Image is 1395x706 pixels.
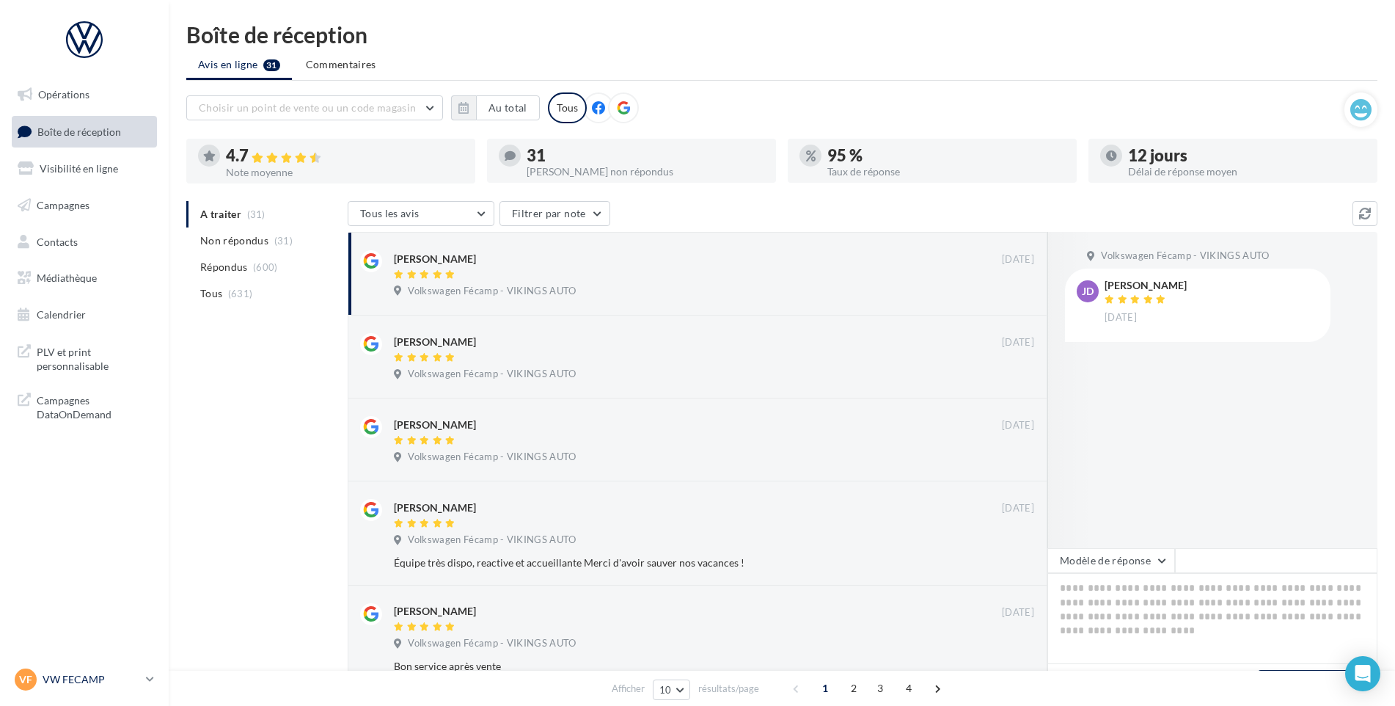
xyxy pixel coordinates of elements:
span: VF [19,672,32,687]
div: 4.7 [226,148,464,164]
button: 10 [653,680,690,700]
span: 2 [842,677,865,700]
span: Volkswagen Fécamp - VIKINGS AUTO [408,285,576,298]
span: Volkswagen Fécamp - VIKINGS AUTO [408,368,576,381]
a: Contacts [9,227,160,258]
span: Afficher [612,682,645,696]
span: Campagnes DataOnDemand [37,390,151,422]
a: Calendrier [9,299,160,330]
button: Ignorer [986,283,1035,303]
p: VW FECAMP [43,672,140,687]
button: Choisir un point de vente ou un code magasin [186,95,443,120]
span: Non répondus [200,233,268,248]
div: 31 [527,148,764,164]
div: [PERSON_NAME] [394,252,476,266]
div: Équipe très dispo, reactive et accueillante Merci d'avoir sauver nos vacances ! [394,556,939,570]
span: Volkswagen Fécamp - VIKINGS AUTO [408,451,576,464]
span: résultats/page [698,682,759,696]
div: Boîte de réception [186,23,1377,46]
button: Filtrer par note [499,201,610,226]
div: 95 % [827,148,1065,164]
div: Taux de réponse [827,167,1065,177]
button: Modèle de réponse [1047,548,1175,573]
span: [DATE] [1002,502,1034,515]
div: [PERSON_NAME] [394,418,476,432]
button: Au total [451,95,540,120]
span: 3 [868,677,892,700]
span: [DATE] [1002,253,1034,266]
button: Ignorer [986,448,1035,469]
div: [PERSON_NAME] [394,335,476,349]
span: Répondus [200,260,248,274]
div: [PERSON_NAME] [1105,280,1187,291]
span: Boîte de réception [37,125,121,137]
span: [DATE] [1105,311,1137,324]
button: Ignorer [986,553,1034,573]
div: Bon service après vente [394,659,939,674]
a: Campagnes DataOnDemand [9,385,160,428]
button: Au total [476,95,540,120]
a: PLV et print personnalisable [9,336,160,379]
div: [PERSON_NAME] [394,501,476,515]
span: Choisir un point de vente ou un code magasin [199,101,416,114]
div: Délai de réponse moyen [1128,167,1366,177]
span: Visibilité en ligne [40,162,118,175]
span: (631) [228,288,253,299]
span: 4 [897,677,920,700]
span: JD [1082,284,1094,299]
span: Calendrier [37,308,86,321]
div: 12 jours [1128,148,1366,164]
span: PLV et print personnalisable [37,342,151,374]
span: 10 [659,684,672,696]
div: [PERSON_NAME] [394,604,476,619]
span: Campagnes [37,199,89,211]
span: (31) [274,235,293,247]
div: [PERSON_NAME] non répondus [527,167,764,177]
div: Note moyenne [226,167,464,178]
span: Tous les avis [360,207,420,219]
div: Open Intercom Messenger [1345,656,1380,691]
span: 1 [813,677,837,700]
button: Ignorer [986,365,1035,386]
span: (600) [253,261,278,273]
span: Volkswagen Fécamp - VIKINGS AUTO [408,637,576,650]
span: Contacts [37,235,78,247]
span: Tous [200,286,222,301]
span: Volkswagen Fécamp - VIKINGS AUTO [1101,250,1269,263]
span: [DATE] [1002,606,1034,619]
span: [DATE] [1002,419,1034,432]
a: Campagnes [9,190,160,221]
button: Ignorer [986,656,1034,677]
a: Médiathèque [9,263,160,294]
span: [DATE] [1002,336,1034,349]
a: Opérations [9,79,160,110]
a: Boîte de réception [9,116,160,148]
span: Volkswagen Fécamp - VIKINGS AUTO [408,534,576,547]
span: Médiathèque [37,272,97,284]
span: Opérations [38,88,89,101]
button: Tous les avis [348,201,494,226]
div: Tous [548,92,587,123]
a: VF VW FECAMP [12,666,157,694]
span: Commentaires [306,58,376,70]
a: Visibilité en ligne [9,153,160,184]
